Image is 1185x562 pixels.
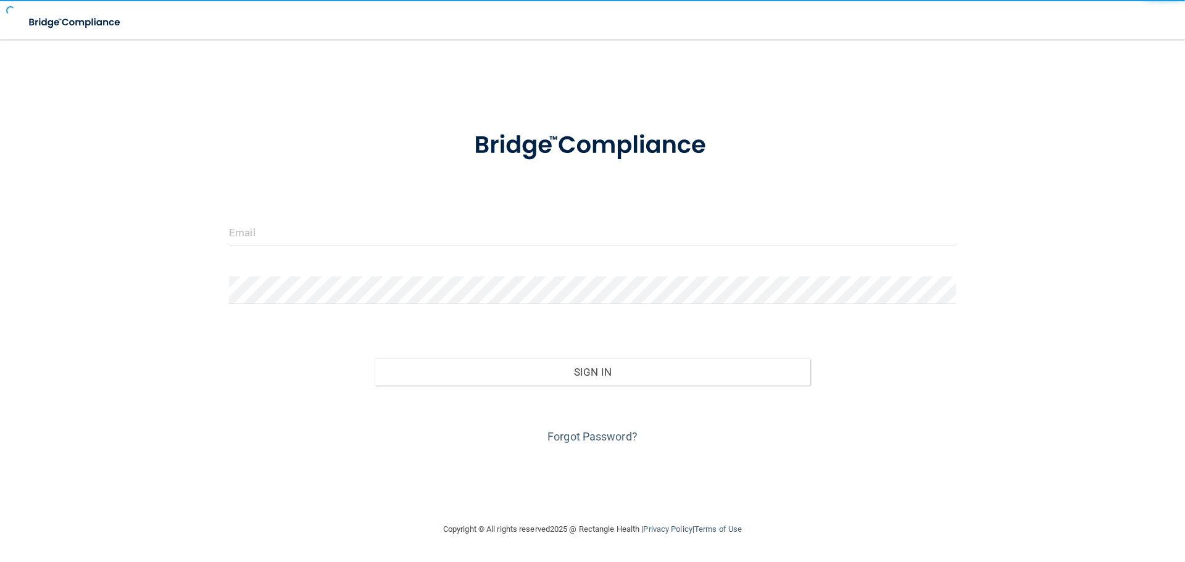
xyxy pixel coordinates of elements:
a: Forgot Password? [547,430,638,443]
button: Sign In [375,358,811,386]
a: Privacy Policy [643,524,692,534]
img: bridge_compliance_login_screen.278c3ca4.svg [19,10,132,35]
div: Copyright © All rights reserved 2025 @ Rectangle Health | | [367,510,818,549]
img: bridge_compliance_login_screen.278c3ca4.svg [449,114,736,178]
a: Terms of Use [694,524,742,534]
input: Email [229,218,956,246]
